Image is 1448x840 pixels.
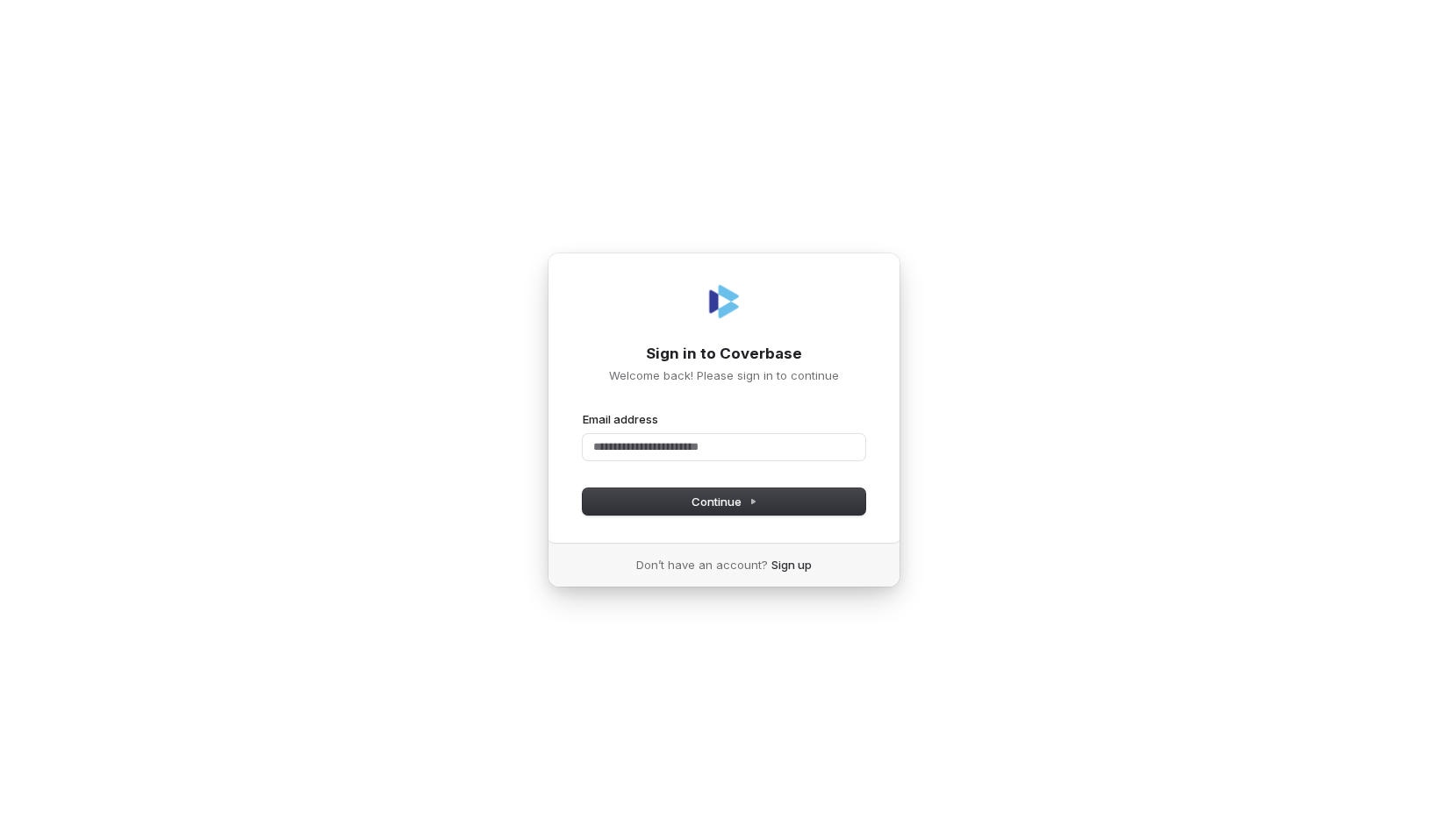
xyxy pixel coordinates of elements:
img: Coverbase [703,281,745,323]
label: Email address [583,411,658,427]
p: Welcome back! Please sign in to continue [583,367,865,383]
button: Continue [583,488,865,515]
span: Continue [692,494,757,509]
h1: Sign in to Coverbase [583,344,865,365]
a: Sign up [771,557,812,573]
span: Don’t have an account? [636,557,768,573]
